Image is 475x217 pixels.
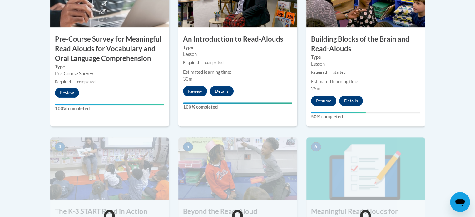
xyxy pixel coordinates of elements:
span: completed [77,80,96,84]
button: Review [183,86,207,96]
span: | [329,70,331,75]
h3: Pre-Course Survey for Meaningful Read Alouds for Vocabulary and Oral Language Comprehension [50,34,169,63]
button: Review [55,88,79,98]
span: | [201,60,203,65]
label: Type [183,44,292,51]
label: 100% completed [55,105,164,112]
img: Course Image [306,137,425,200]
span: completed [205,60,224,65]
h3: Building Blocks of the Brain and Read-Alouds [306,34,425,54]
label: Type [55,63,164,70]
span: Required [55,80,71,84]
div: Lesson [311,61,420,67]
span: 6 [311,142,321,151]
button: Resume [311,96,336,106]
div: Your progress [183,102,292,104]
div: Estimated learning time: [183,69,292,76]
h3: Beyond the Read-Aloud [178,207,297,216]
img: Course Image [178,137,297,200]
span: | [73,80,75,84]
button: Details [339,96,363,106]
h3: The K-3 START Read in Action [50,207,169,216]
span: Required [183,60,199,65]
div: Pre-Course Survey [55,70,164,77]
button: Details [210,86,234,96]
span: 5 [183,142,193,151]
h3: An Introduction to Read-Alouds [178,34,297,44]
label: 100% completed [183,104,292,111]
div: Estimated learning time: [311,78,420,85]
span: 30m [183,76,192,81]
div: Lesson [183,51,292,58]
label: 50% completed [311,113,420,120]
span: started [333,70,346,75]
div: Your progress [55,104,164,105]
span: 25m [311,86,320,91]
span: Required [311,70,327,75]
iframe: Button to launch messaging window [450,192,470,212]
label: Type [311,54,420,61]
span: 4 [55,142,65,151]
img: Course Image [50,137,169,200]
div: Your progress [311,112,366,113]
